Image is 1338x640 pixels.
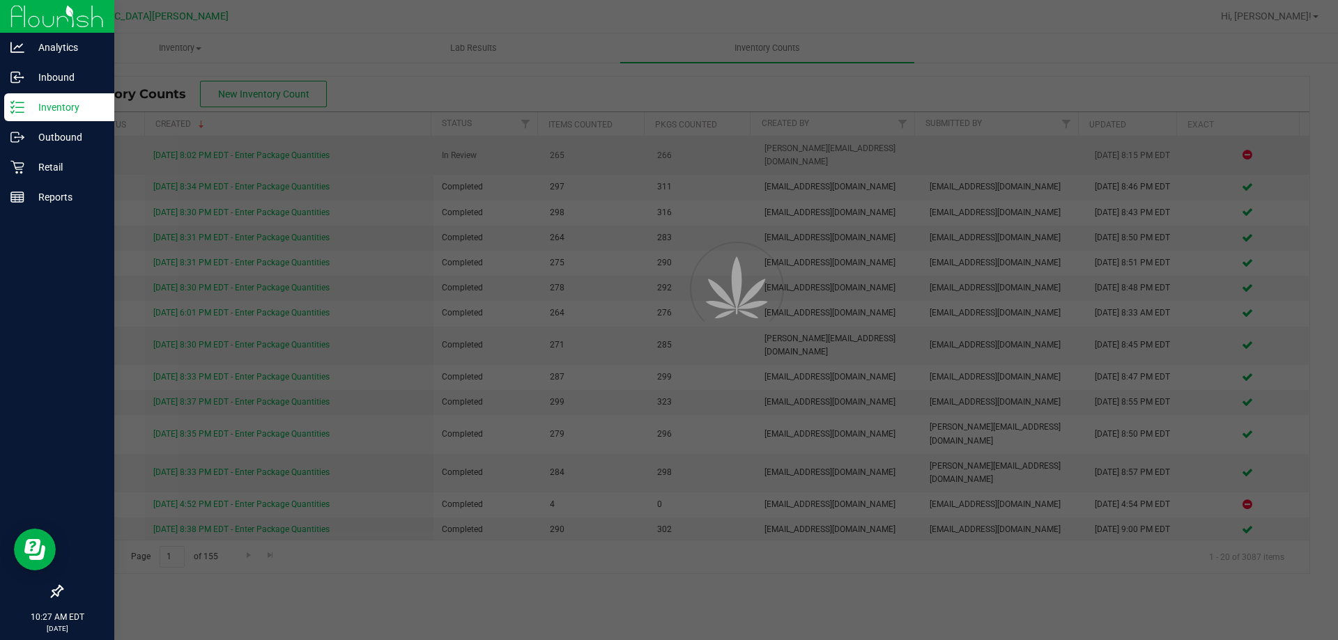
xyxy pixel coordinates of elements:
inline-svg: Inventory [10,100,24,114]
p: [DATE] [6,623,108,634]
inline-svg: Outbound [10,130,24,144]
p: Inbound [24,69,108,86]
p: Retail [24,159,108,175]
p: Reports [24,189,108,205]
inline-svg: Reports [10,190,24,204]
inline-svg: Analytics [10,40,24,54]
iframe: Resource center [14,529,56,570]
p: Outbound [24,129,108,146]
inline-svg: Retail [10,160,24,174]
p: Inventory [24,99,108,116]
inline-svg: Inbound [10,70,24,84]
p: Analytics [24,39,108,56]
p: 10:27 AM EDT [6,611,108,623]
